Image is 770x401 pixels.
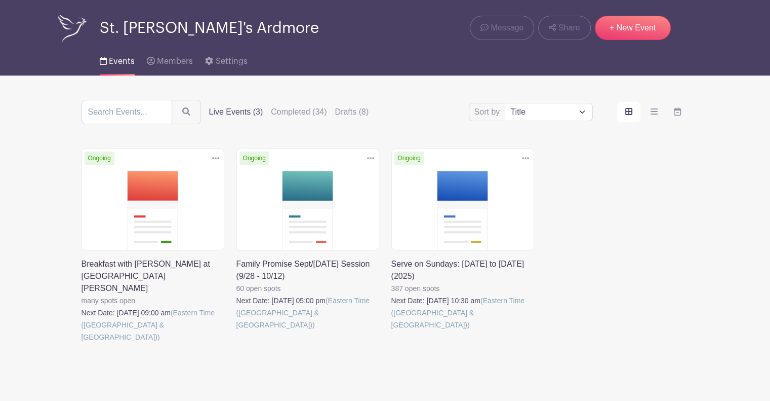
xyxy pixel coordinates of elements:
a: Message [470,16,534,40]
span: Settings [216,57,248,65]
span: Members [157,57,193,65]
span: Events [109,57,135,65]
a: + New Event [595,16,671,40]
span: St. [PERSON_NAME]'s Ardmore [100,20,319,37]
label: Live Events (3) [209,106,263,118]
label: Drafts (8) [335,106,369,118]
a: Settings [205,43,247,76]
input: Search Events... [82,100,172,124]
a: Share [538,16,590,40]
div: filters [209,106,369,118]
div: order and view [617,102,689,122]
a: Members [147,43,193,76]
label: Sort by [474,106,503,118]
label: Completed (34) [271,106,327,118]
span: Message [491,22,523,34]
img: St_Marys_Logo_White.png [57,13,88,43]
span: Share [558,22,580,34]
a: Events [100,43,135,76]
